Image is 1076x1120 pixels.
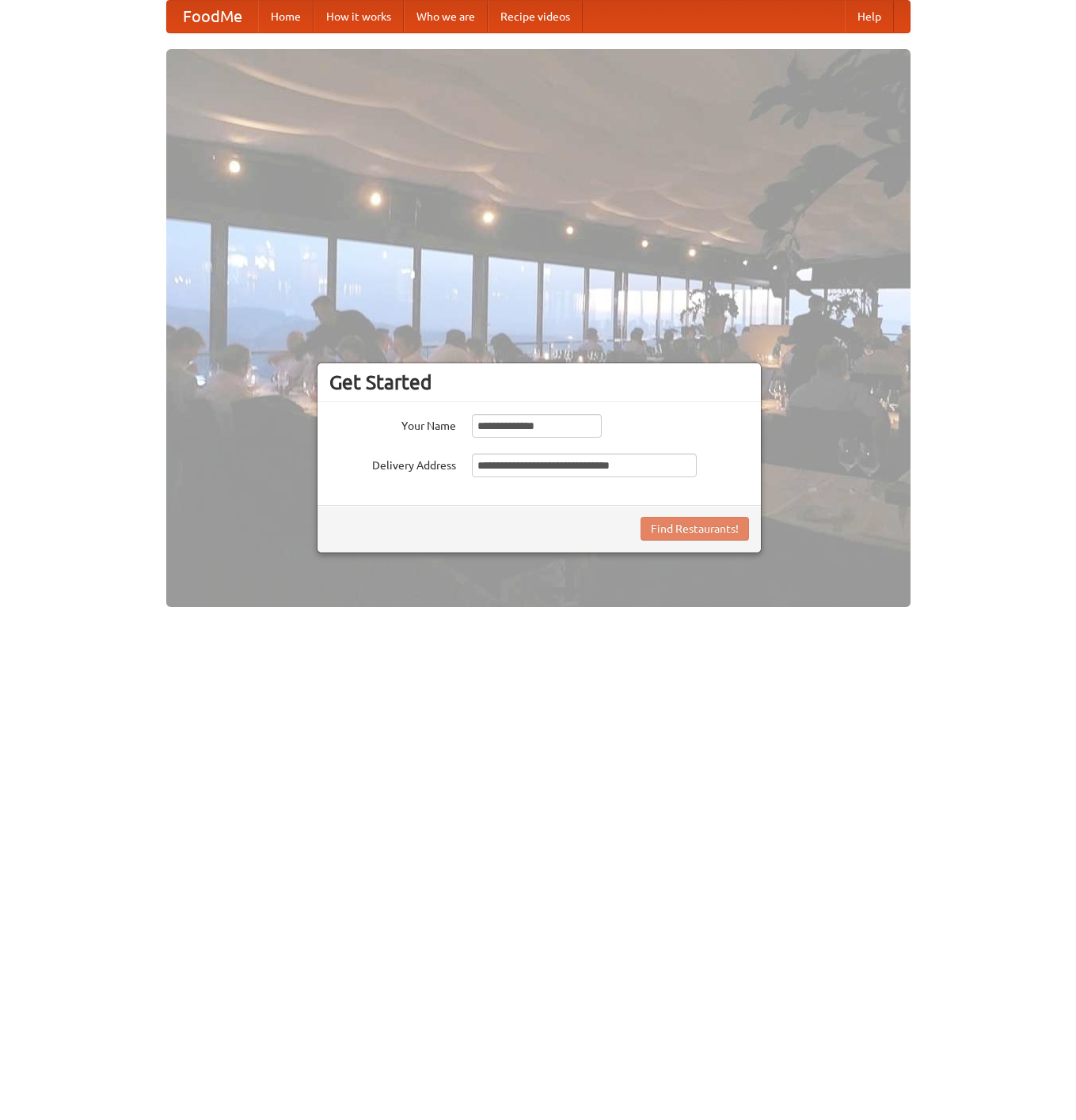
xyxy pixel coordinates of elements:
[258,1,314,32] a: Home
[404,1,488,32] a: Who we are
[329,370,749,394] h3: Get Started
[314,1,404,32] a: How it works
[845,1,894,32] a: Help
[167,1,258,32] a: FoodMe
[488,1,583,32] a: Recipe videos
[329,414,456,434] label: Your Name
[329,454,456,473] label: Delivery Address
[641,517,749,541] button: Find Restaurants!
